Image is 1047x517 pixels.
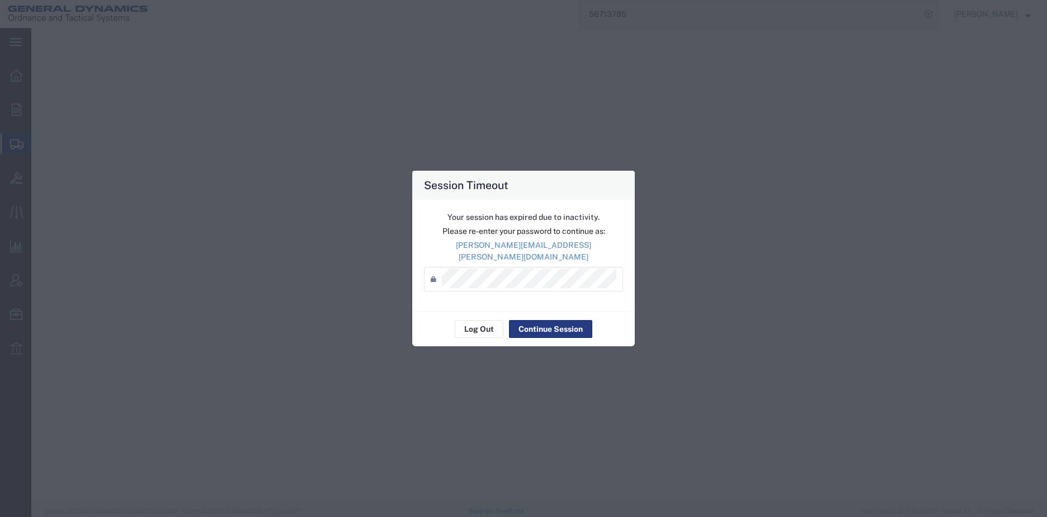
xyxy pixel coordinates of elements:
[424,177,508,193] h4: Session Timeout
[424,211,623,223] p: Your session has expired due to inactivity.
[509,320,592,338] button: Continue Session
[455,320,503,338] button: Log Out
[424,225,623,237] p: Please re-enter your password to continue as:
[424,239,623,263] p: [PERSON_NAME][EMAIL_ADDRESS][PERSON_NAME][DOMAIN_NAME]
